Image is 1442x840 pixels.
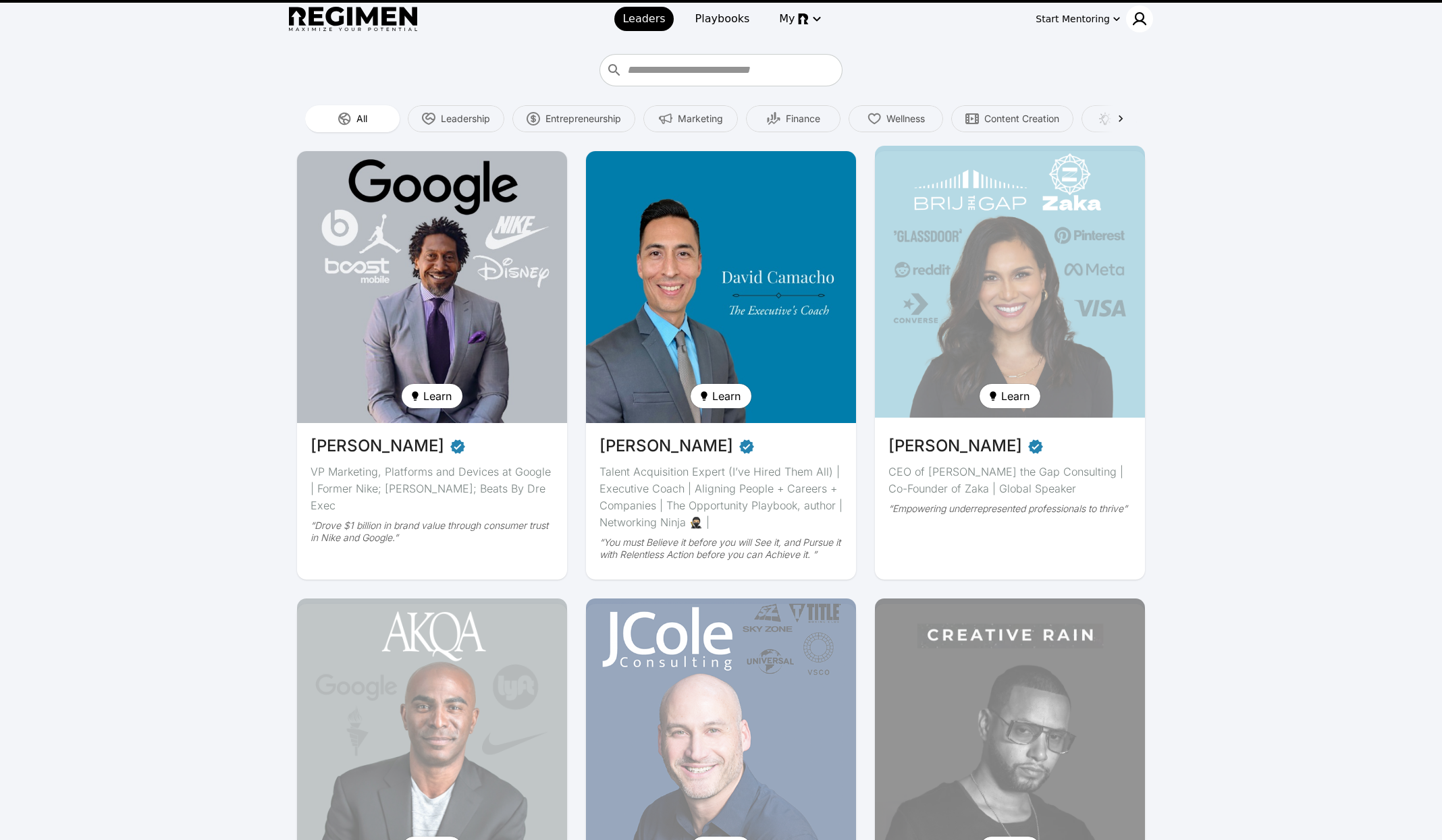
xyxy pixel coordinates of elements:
[980,384,1040,408] button: Learn
[746,105,840,132] button: Finance
[599,464,843,531] div: Talent Acquisition Expert (I’ve Hired Them All) | Executive Coach | Aligning People + Careers + C...
[771,7,827,31] button: My
[1036,12,1110,26] div: Start Mentoring
[512,105,635,132] button: Entrepreneurship
[687,7,758,31] a: Playbooks
[678,112,723,125] span: Marketing
[423,388,452,404] span: Learn
[888,503,1131,515] div: “Empowering underrepresented professionals to thrive”
[289,7,417,32] img: Regimen logo
[311,520,554,544] div: “Drove $1 billion in brand value through consumer trust in Nike and Google.”
[599,434,733,458] span: [PERSON_NAME]
[527,112,540,125] img: Entrepreneurship
[614,7,673,31] a: Leaders
[422,112,435,125] img: Leadership
[691,384,751,408] button: Learn
[867,112,881,125] img: Wellness
[888,434,1022,458] span: [PERSON_NAME]
[1033,8,1123,30] button: Start Mentoring
[356,112,367,125] span: All
[622,11,665,27] span: Leaders
[875,146,1145,418] img: avatar of Devika Brij
[767,112,780,125] img: Finance
[586,151,856,423] img: avatar of David Camacho
[1001,388,1030,404] span: Learn
[297,151,567,423] img: avatar of Daryl Butler
[599,536,843,561] div: “You must Believe it before you will See it, and Pursue it with Relentless Action before you can ...
[849,105,943,132] button: Wellness
[659,112,672,125] img: Marketing
[408,105,504,132] button: Leadership
[951,105,1073,132] button: Content Creation
[786,112,820,125] span: Finance
[643,105,738,132] button: Marketing
[886,112,925,125] span: Wellness
[712,388,741,404] span: Learn
[1027,434,1044,458] span: Verified partner - Devika Brij
[402,384,462,408] button: Learn
[338,112,351,125] img: All
[545,112,621,125] span: Entrepreneurship
[1081,105,1176,132] button: Creativity
[311,434,444,458] span: [PERSON_NAME]
[888,464,1131,497] div: CEO of [PERSON_NAME] the Gap Consulting | Co-Founder of Zaka | Global Speaker
[311,464,554,514] div: VP Marketing, Platforms and Devices at Google | Former Nike; [PERSON_NAME]; Beats By Dre Exec
[305,105,400,132] button: All
[739,434,755,458] span: Verified partner - David Camacho
[1131,11,1148,27] img: user icon
[965,112,979,125] img: Content Creation
[599,54,843,86] div: Who do you want to learn from?
[450,434,466,458] span: Verified partner - Daryl Butler
[779,11,795,27] span: My
[441,112,490,125] span: Leadership
[695,11,750,27] span: Playbooks
[984,112,1059,125] span: Content Creation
